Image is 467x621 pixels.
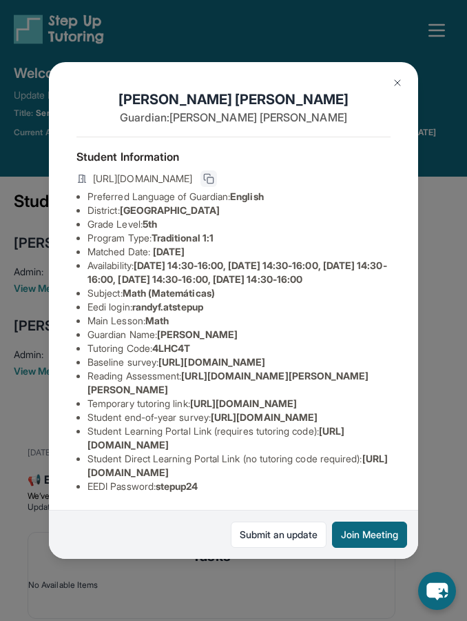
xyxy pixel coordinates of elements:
[76,90,391,109] h1: [PERSON_NAME] [PERSON_NAME]
[87,286,391,300] li: Subject :
[157,328,238,340] span: [PERSON_NAME]
[87,355,391,369] li: Baseline survey :
[87,452,391,480] li: Student Direct Learning Portal Link (no tutoring code required) :
[87,314,391,328] li: Main Lesson :
[87,300,391,314] li: Eedi login :
[152,342,190,354] span: 4LHC4T
[87,369,391,397] li: Reading Assessment :
[152,232,214,244] span: Traditional 1:1
[145,315,169,326] span: Math
[87,397,391,411] li: Temporary tutoring link :
[87,480,391,493] li: EEDI Password :
[87,411,391,424] li: Student end-of-year survey :
[76,109,391,126] p: Guardian: [PERSON_NAME] [PERSON_NAME]
[87,342,391,355] li: Tutoring Code :
[418,572,456,610] button: chat-button
[143,218,157,230] span: 5th
[87,190,391,204] li: Preferred Language of Guardian:
[123,287,215,299] span: Math (Matemáticas)
[211,411,318,423] span: [URL][DOMAIN_NAME]
[156,480,198,492] span: stepup24
[231,522,326,548] a: Submit an update
[132,301,203,313] span: randyf.atstepup
[87,231,391,245] li: Program Type:
[87,204,391,217] li: District:
[87,259,387,285] span: [DATE] 14:30-16:00, [DATE] 14:30-16:00, [DATE] 14:30-16:00, [DATE] 14:30-16:00, [DATE] 14:30-16:00
[87,328,391,342] li: Guardian Name :
[392,77,403,88] img: Close Icon
[120,204,220,216] span: [GEOGRAPHIC_DATA]
[230,190,264,202] span: English
[87,259,391,286] li: Availability:
[87,217,391,231] li: Grade Level:
[87,370,369,395] span: [URL][DOMAIN_NAME][PERSON_NAME][PERSON_NAME]
[93,172,192,186] span: [URL][DOMAIN_NAME]
[190,397,297,409] span: [URL][DOMAIN_NAME]
[332,522,407,548] button: Join Meeting
[158,356,265,368] span: [URL][DOMAIN_NAME]
[200,170,217,187] button: Copy link
[76,148,391,165] h4: Student Information
[153,246,185,257] span: [DATE]
[87,424,391,452] li: Student Learning Portal Link (requires tutoring code) :
[87,245,391,259] li: Matched Date:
